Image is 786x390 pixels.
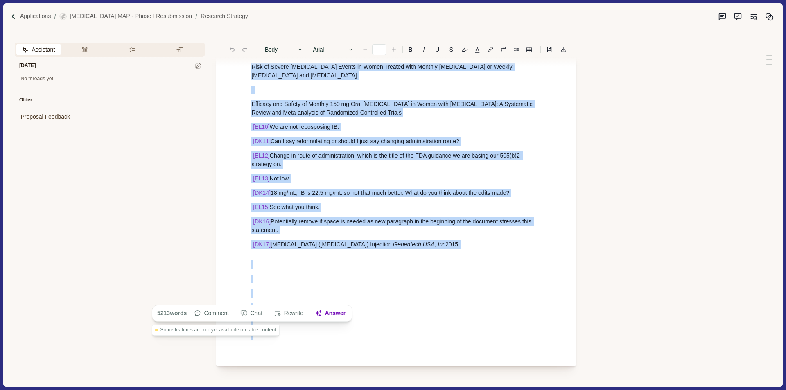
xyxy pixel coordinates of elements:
img: Forward slash icon [51,13,59,20]
button: S [445,44,457,55]
p: [MEDICAL_DATA] MAP - Phase I Resubmission [70,12,192,20]
button: Undo [226,44,238,55]
p: [MEDICAL_DATA] ([MEDICAL_DATA]) Injection. 2015. [251,240,541,249]
div: 5213 words [155,308,187,319]
a: [DK14] [253,189,271,196]
button: Line height [485,44,496,55]
img: Ibandronate MAP - Phase I Resubmission [59,13,67,20]
span: Proposal Feedback [20,113,70,121]
button: Line height [510,44,522,55]
p: We are not reposposing IB. [251,123,541,131]
p: Not low. [251,174,541,183]
button: Answer [311,308,350,319]
div: No threads yet [15,75,205,83]
p: Can I say reformulating or should I just say changing administration route? [251,137,541,146]
a: Research Strategy [201,12,248,20]
button: Line height [544,44,555,55]
button: Increase font size [388,44,400,55]
img: Forward slash icon [192,13,201,20]
a: [DK11] [253,138,271,144]
u: U [435,47,439,52]
button: I [418,44,429,55]
a: [DK17] [253,241,271,248]
p: See what you think. [251,203,541,212]
button: Arial [309,44,358,55]
button: Comment [190,308,233,319]
p: Risk of Severe [MEDICAL_DATA] Events in Women Treated with Monthly [MEDICAL_DATA] or Weekly [MEDI... [251,63,541,80]
a: [DK16] [253,218,271,225]
button: U [431,44,444,55]
button: Export to docx [558,44,569,55]
img: Forward slash icon [10,13,17,20]
p: Change in route of administration, which is the title of the FDA guidance we are basing our 505(b... [251,151,541,169]
button: Decrease font size [359,44,371,55]
s: S [449,47,453,52]
div: Older [15,91,32,110]
a: [EL10] [253,124,269,130]
a: [EL13] [253,175,269,182]
button: Adjust margins [497,44,509,55]
a: Applications [20,12,51,20]
b: B [409,47,413,52]
button: Rewrite [270,308,308,319]
button: Line height [523,44,535,55]
a: Ibandronate MAP - Phase I Resubmission[MEDICAL_DATA] MAP - Phase I Resubmission [59,12,192,20]
i: I [423,47,425,52]
button: Body [261,44,307,55]
button: Redo [239,44,251,55]
a: [EL15] [253,204,269,210]
div: Some features are not yet available on table content [152,325,280,336]
button: B [404,44,417,55]
p: Potentially remove if space is needed as new paragraph in the beginning of the document stresses ... [251,217,541,234]
span: Assistant [32,45,55,54]
p: 18 mg/mL, IB is 22.5 mg/mL so not that much better. What do you think about the edits made? [251,189,541,197]
p: Efficacy and Safety of Monthly 150 mg Oral [MEDICAL_DATA] in Women with [MEDICAL_DATA]: A Systema... [251,100,541,117]
a: [EL12] [253,152,269,159]
button: Chat [236,308,267,319]
div: [DATE] [15,56,36,75]
em: Genentech USA, Inc [393,241,445,248]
